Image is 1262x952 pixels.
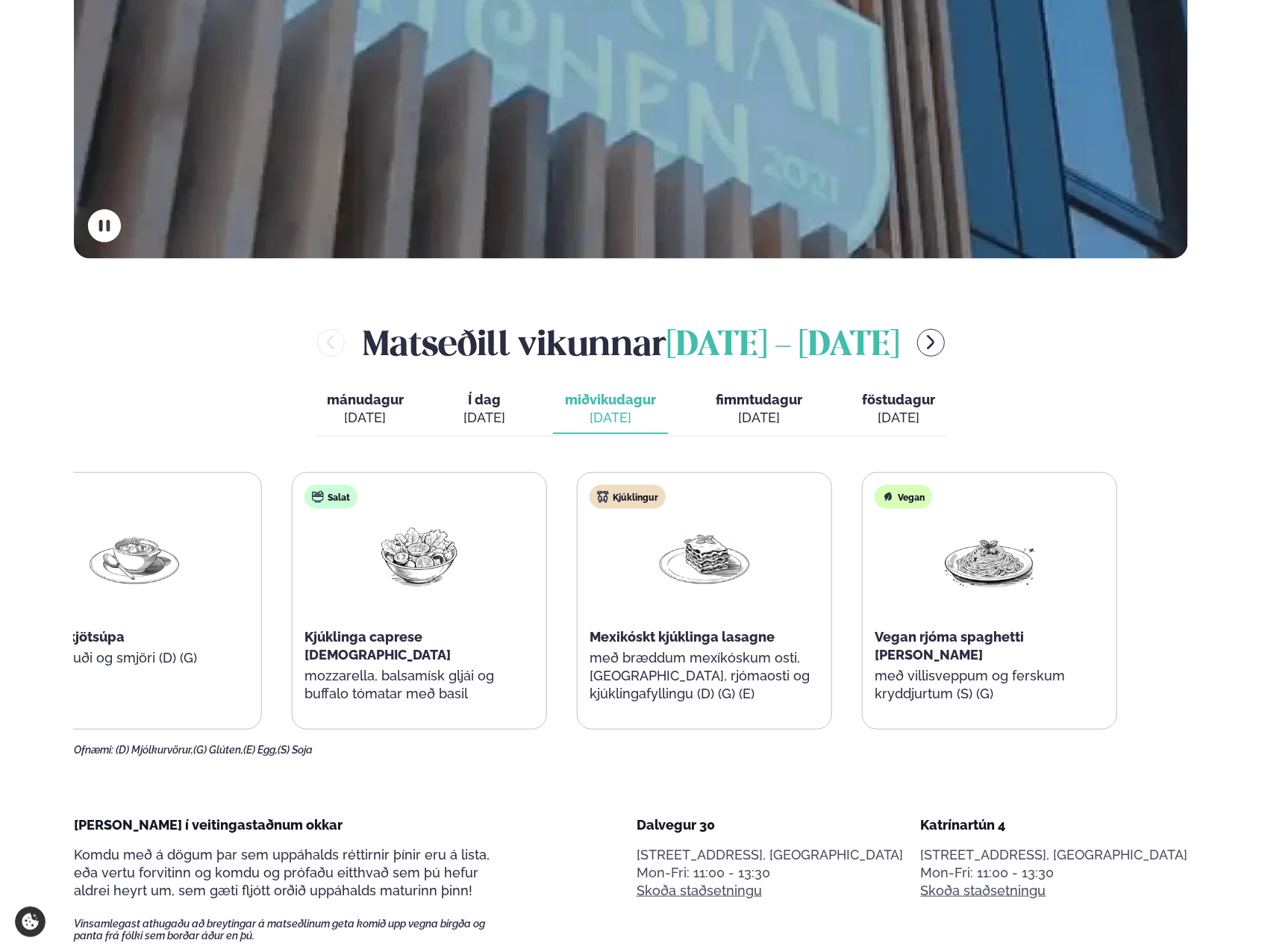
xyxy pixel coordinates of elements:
div: [DATE] [327,409,404,427]
p: mozzarella, balsamísk gljái og buffalo tómatar með basil [304,667,534,703]
p: með bræddum mexíkóskum osti, [GEOGRAPHIC_DATA], rjómaosti og kjúklingafyllingu (D) (G) (E) [590,649,819,703]
button: mánudagur [DATE] [315,385,416,434]
p: með brauði og smjöri (D) (G) [19,649,249,667]
span: fimmtudagur [716,392,802,407]
div: Mon-Fri: 11:00 - 13:30 [637,864,904,882]
span: Kjúklinga caprese [DEMOGRAPHIC_DATA] [304,629,451,663]
div: [DATE] [862,409,935,427]
span: Vegan rjóma spaghetti [PERSON_NAME] [875,629,1024,663]
img: Spagetti.png [942,521,1037,590]
img: chicken.svg [597,491,609,503]
img: Vegan.svg [882,491,894,503]
a: Skoða staðsetningu [921,882,1046,900]
button: fimmtudagur [DATE] [704,385,814,434]
img: Salad.png [372,521,467,590]
p: [STREET_ADDRESS], [GEOGRAPHIC_DATA] [637,846,904,864]
span: Í dag [463,391,505,409]
div: [DATE] [716,409,802,427]
span: [PERSON_NAME] í veitingastaðnum okkar [74,817,343,833]
button: föstudagur [DATE] [850,385,947,434]
p: [STREET_ADDRESS], [GEOGRAPHIC_DATA] [921,846,1188,864]
div: Kjúklingur [590,485,666,509]
h2: Matseðill vikunnar [363,319,899,367]
div: Dalvegur 30 [637,816,904,834]
span: Mexikóskt kjúklinga lasagne [590,629,775,645]
div: Mon-Fri: 11:00 - 13:30 [921,864,1188,882]
span: (E) Egg, [243,744,278,756]
span: mánudagur [327,392,404,407]
div: [DATE] [565,409,656,427]
span: Vinsamlegast athugaðu að breytingar á matseðlinum geta komið upp vegna birgða og panta frá fólki ... [74,918,511,942]
span: miðvikudagur [565,392,656,407]
span: föstudagur [862,392,935,407]
div: [DATE] [463,409,505,427]
span: (D) Mjólkurvörur, [116,744,193,756]
span: Íslensk kjötsúpa [19,629,125,645]
div: Vegan [875,485,932,509]
button: menu-btn-right [917,329,945,357]
p: með villisveppum og ferskum kryddjurtum (S) (G) [875,667,1105,703]
span: (S) Soja [278,744,313,756]
div: Salat [304,485,357,509]
div: Katrínartún 4 [921,816,1188,834]
span: Ofnæmi: [74,744,113,756]
a: Skoða staðsetningu [637,882,762,900]
img: Lasagna.png [657,521,752,590]
button: menu-btn-left [317,329,345,357]
button: Í dag [DATE] [452,385,517,434]
button: miðvikudagur [DATE] [553,385,668,434]
img: Soup.png [87,521,182,590]
img: salad.svg [312,491,324,503]
span: [DATE] - [DATE] [666,330,899,363]
a: Cookie settings [15,906,46,937]
span: Komdu með á dögum þar sem uppáhalds réttirnir þínir eru á lista, eða vertu forvitinn og komdu og ... [74,847,490,898]
span: (G) Glúten, [193,744,243,756]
